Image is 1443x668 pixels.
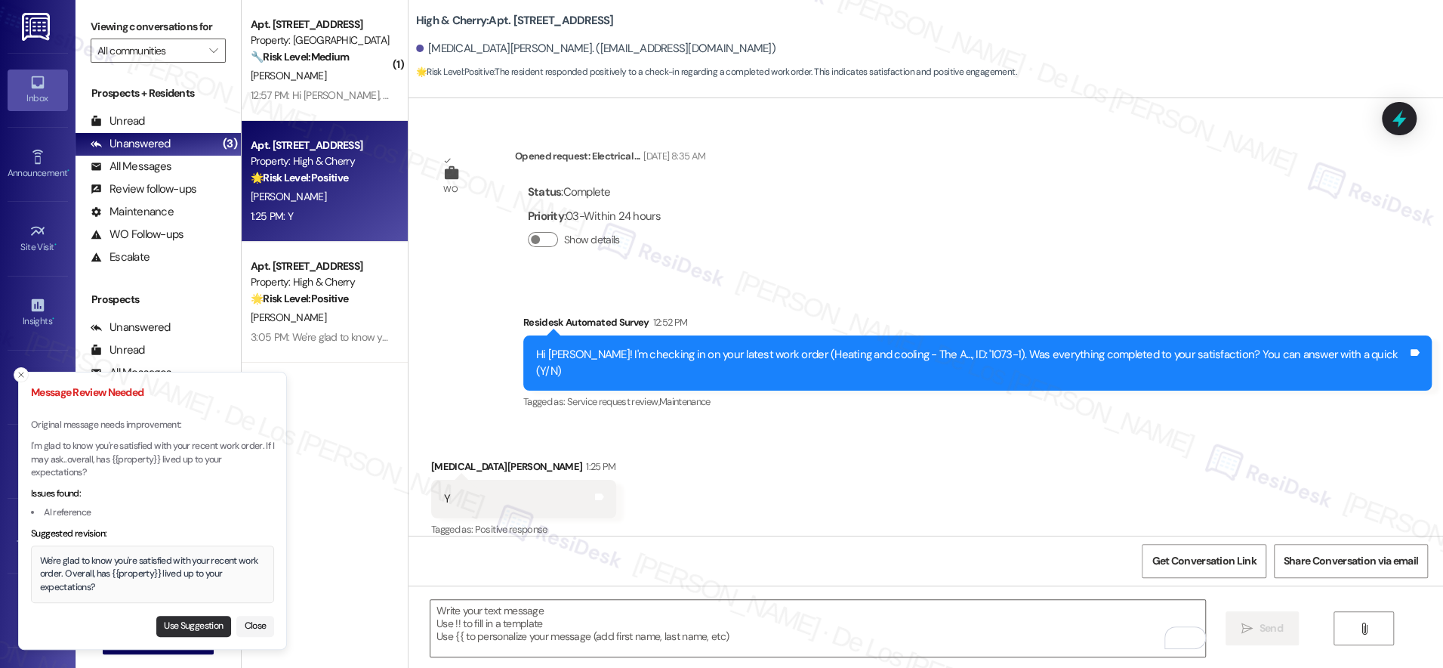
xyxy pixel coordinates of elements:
[91,342,145,358] div: Unread
[54,240,57,250] span: •
[8,292,68,333] a: Insights •
[52,314,54,324] span: •
[640,148,705,164] div: [DATE] 8:35 AM
[567,395,659,408] span: Service request review ,
[251,190,326,203] span: [PERSON_NAME]
[1226,611,1299,645] button: Send
[475,523,547,536] span: Positive response
[67,165,69,176] span: •
[91,113,145,129] div: Unread
[8,218,68,259] a: Site Visit •
[40,555,266,595] div: We're glad to know you're satisfied with your recent work order. Overall, has {{property}} lived ...
[31,385,274,400] h3: Message Review Needed
[91,227,183,243] div: WO Follow-ups
[251,209,293,223] div: 1:25 PM: Y
[31,419,274,432] p: Original message needs improvement:
[1284,553,1418,569] span: Share Conversation via email
[582,459,615,475] div: 1:25 PM
[91,204,174,220] div: Maintenance
[443,181,458,197] div: WO
[31,527,274,541] div: Suggested revision:
[251,292,348,305] strong: 🌟 Risk Level: Positive
[1142,544,1266,578] button: Get Conversation Link
[209,45,217,57] i: 
[430,600,1205,657] textarea: To enrich screen reader interactions, please activate Accessibility in Grammarly extension settings
[91,249,150,265] div: Escalate
[251,138,390,153] div: Apt. [STREET_ADDRESS]
[416,66,494,78] strong: 🌟 Risk Level: Positive
[1241,623,1253,635] i: 
[251,153,390,169] div: Property: High & Cherry
[97,39,202,63] input: All communities
[91,159,171,175] div: All Messages
[564,232,620,248] label: Show details
[659,395,711,408] span: Maintenance
[31,506,274,520] li: AI reference
[156,616,231,637] button: Use Suggestion
[528,181,661,204] div: : Complete
[219,132,241,156] div: (3)
[416,13,614,29] b: High & Cherry: Apt. [STREET_ADDRESS]
[251,171,348,184] strong: 🌟 Risk Level: Positive
[523,314,1432,336] div: Residesk Automated Survey
[1274,544,1428,578] button: Share Conversation via email
[8,515,68,556] a: Templates •
[251,69,326,82] span: [PERSON_NAME]
[91,181,196,197] div: Review follow-ups
[31,440,274,480] p: I'm glad to know you're satisfied with your recent work order. If I may ask..overall, has {{prope...
[251,258,390,274] div: Apt. [STREET_ADDRESS]
[431,518,616,540] div: Tagged as:
[523,391,1432,413] div: Tagged as:
[251,50,349,63] strong: 🔧 Risk Level: Medium
[1152,553,1256,569] span: Get Conversation Link
[8,70,68,110] a: Inbox
[431,459,616,480] div: [MEDICAL_DATA][PERSON_NAME]
[251,311,326,324] span: [PERSON_NAME]
[91,15,226,39] label: Viewing conversations for
[528,205,661,228] div: : 03-Within 24 hours
[31,487,274,501] div: Issues found:
[8,589,68,630] a: Account
[251,274,390,290] div: Property: High & Cherry
[251,330,817,344] div: 3:05 PM: We're glad to know you're satisfied with your recent work order. Overall, has High & Che...
[1358,623,1370,635] i: 
[91,320,171,336] div: Unanswered
[76,292,241,308] div: Prospects
[416,64,1016,80] span: : The resident responded positively to a check-in regarding a completed work order. This indicate...
[536,347,1408,379] div: Hi [PERSON_NAME]! I'm checking in on your latest work order (Heating and cooling - The A..., ID: ...
[649,314,688,330] div: 12:52 PM
[14,367,29,382] button: Close toast
[22,13,53,41] img: ResiDesk Logo
[8,441,68,482] a: Leads
[76,85,241,101] div: Prospects + Residents
[528,209,564,224] b: Priority
[251,17,390,32] div: Apt. [STREET_ADDRESS]
[416,41,775,57] div: [MEDICAL_DATA][PERSON_NAME]. ([EMAIL_ADDRESS][DOMAIN_NAME])
[444,491,450,507] div: Y
[1260,620,1283,636] span: Send
[8,366,68,407] a: Buildings
[528,184,562,199] b: Status
[515,148,705,169] div: Opened request: Electrical ...
[236,616,274,637] button: Close
[251,32,390,48] div: Property: [GEOGRAPHIC_DATA]
[91,136,171,152] div: Unanswered
[251,88,1046,102] div: 12:57 PM: Hi [PERSON_NAME], the valve needs to be replaced, so I think that has been ordered and ...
